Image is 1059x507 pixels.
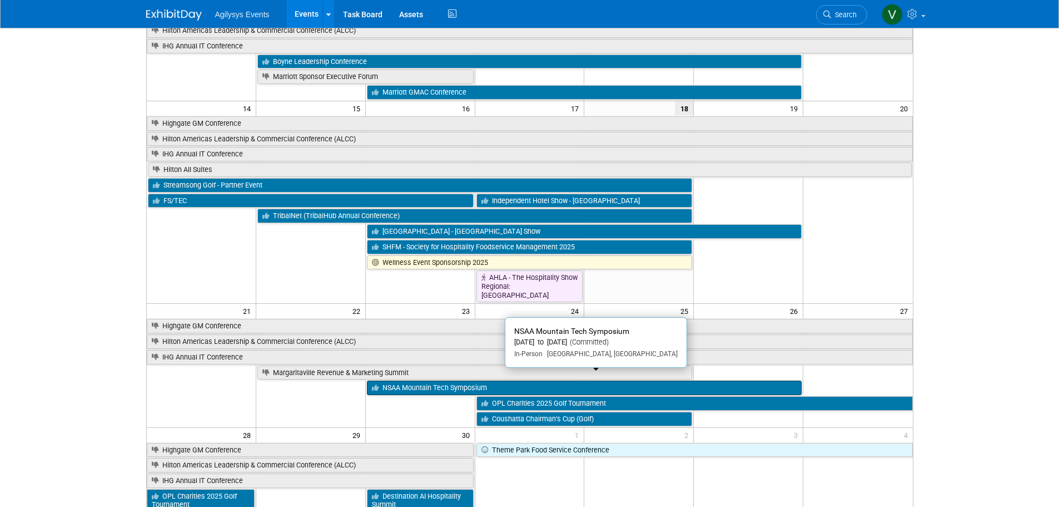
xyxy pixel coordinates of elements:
[574,428,584,442] span: 1
[461,101,475,115] span: 16
[570,304,584,318] span: 24
[514,327,629,336] span: NSAA Mountain Tech Symposium
[148,163,912,177] a: Hilton All Suites
[148,178,693,193] a: Streamsong Golf - Partner Event
[793,428,803,442] span: 3
[147,474,474,488] a: IHG Annual IT Conference
[789,304,803,318] span: 26
[367,255,693,270] a: Wellness Event Sponsorship 2025
[461,304,475,318] span: 23
[351,304,365,318] span: 22
[882,4,903,25] img: Vaitiare Munoz
[816,5,867,24] a: Search
[147,39,913,53] a: IHG Annual IT Conference
[476,412,693,426] a: Coushatta Chairman’s Cup (Golf)
[461,428,475,442] span: 30
[570,101,584,115] span: 17
[683,428,693,442] span: 2
[146,9,202,21] img: ExhibitDay
[476,194,693,208] a: Independent Hotel Show - [GEOGRAPHIC_DATA]
[831,11,857,19] span: Search
[367,85,802,100] a: Marriott GMAC Conference
[367,381,802,395] a: NSAA Mountain Tech Symposium
[148,194,474,208] a: FS/TEC
[215,10,270,19] span: Agilysys Events
[351,101,365,115] span: 15
[476,270,583,302] a: AHLA - The Hospitality Show Regional: [GEOGRAPHIC_DATA]
[543,350,678,358] span: [GEOGRAPHIC_DATA], [GEOGRAPHIC_DATA]
[899,101,913,115] span: 20
[903,428,913,442] span: 4
[147,23,913,38] a: Hilton Americas Leadership & Commercial Conference (ALCC)
[147,147,913,161] a: IHG Annual IT Conference
[242,428,256,442] span: 28
[679,304,693,318] span: 25
[147,443,474,457] a: Highgate GM Conference
[147,132,913,146] a: Hilton Americas Leadership & Commercial Conference (ALCC)
[675,101,693,115] span: 18
[476,396,913,411] a: OPL Charities 2025 Golf Tournament
[147,350,913,365] a: IHG Annual IT Conference
[567,338,609,346] span: (Committed)
[351,428,365,442] span: 29
[476,443,913,457] a: Theme Park Food Service Conference
[367,240,693,254] a: SHFM - Society for Hospitality Foodservice Management 2025
[242,304,256,318] span: 21
[257,209,692,223] a: TribalNet (TribalHub Annual Conference)
[257,366,692,380] a: Margaritaville Revenue & Marketing Summit
[514,338,678,347] div: [DATE] to [DATE]
[147,116,913,131] a: Highgate GM Conference
[899,304,913,318] span: 27
[147,458,474,472] a: Hilton Americas Leadership & Commercial Conference (ALCC)
[147,334,913,349] a: Hilton Americas Leadership & Commercial Conference (ALCC)
[257,55,802,69] a: Boyne Leadership Conference
[242,101,256,115] span: 14
[147,319,913,333] a: Highgate GM Conference
[367,224,802,239] a: [GEOGRAPHIC_DATA] - [GEOGRAPHIC_DATA] Show
[257,70,474,84] a: Marriott Sponsor Executive Forum
[789,101,803,115] span: 19
[514,350,543,358] span: In-Person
